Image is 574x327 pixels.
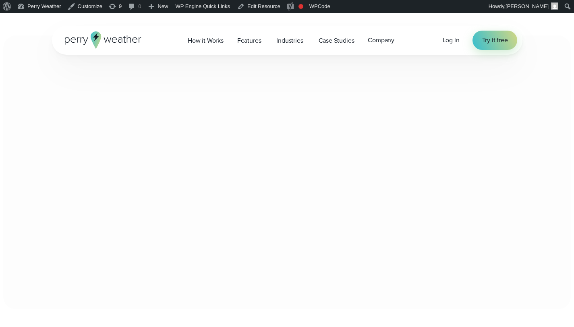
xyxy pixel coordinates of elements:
span: Features [237,36,261,46]
a: Case Studies [312,32,361,49]
a: Log in [443,35,460,45]
a: How it Works [181,32,230,49]
span: [PERSON_NAME] [506,3,549,9]
span: Industries [276,36,303,46]
span: Try it free [482,35,508,45]
a: Try it free [472,31,518,50]
span: Case Studies [319,36,354,46]
div: Focus keyphrase not set [298,4,303,9]
span: Company [368,35,394,45]
span: How it Works [188,36,224,46]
